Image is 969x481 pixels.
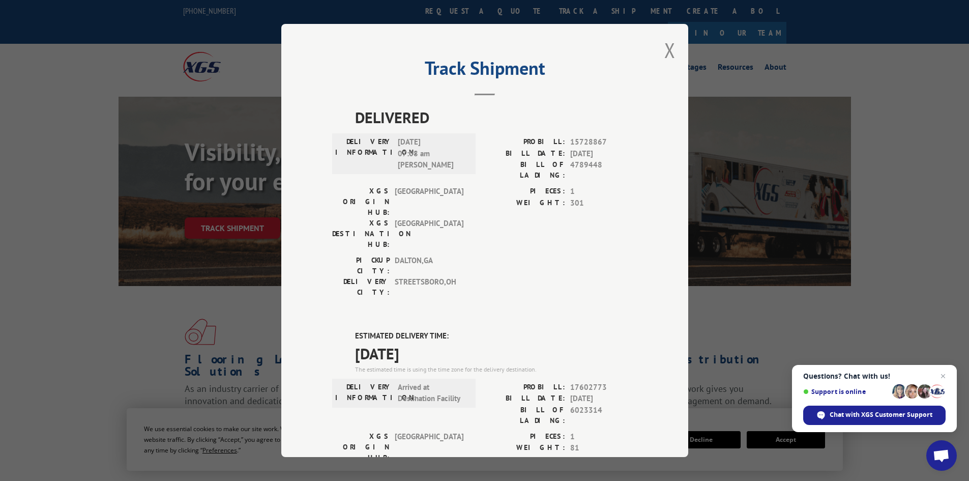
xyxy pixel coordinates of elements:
span: 17602773 [570,382,637,393]
span: Questions? Chat with us! [803,372,946,380]
span: 4789448 [570,159,637,181]
span: DELIVERED [355,106,637,129]
label: XGS ORIGIN HUB: [332,186,390,218]
span: [DATE] [570,148,637,160]
div: The estimated time is using the time zone for the delivery destination. [355,365,637,374]
label: PICKUP CITY: [332,255,390,276]
label: WEIGHT: [485,197,565,209]
span: 6023314 [570,405,637,426]
label: PIECES: [485,431,565,443]
span: 1 [570,186,637,197]
span: [GEOGRAPHIC_DATA] [395,218,463,250]
span: 81 [570,442,637,454]
label: BILL DATE: [485,393,565,405]
label: BILL OF LADING: [485,405,565,426]
label: PIECES: [485,186,565,197]
span: DALTON , GA [395,255,463,276]
span: [DATE] [570,393,637,405]
label: PROBILL: [485,382,565,393]
label: XGS ORIGIN HUB: [332,431,390,463]
span: Support is online [803,388,889,395]
div: Open chat [926,440,957,471]
span: 301 [570,197,637,209]
span: [DATE] 07:08 am [PERSON_NAME] [398,136,466,171]
span: Chat with XGS Customer Support [830,410,932,419]
span: [DATE] [355,342,637,365]
h2: Track Shipment [332,61,637,80]
label: BILL DATE: [485,148,565,160]
label: XGS DESTINATION HUB: [332,218,390,250]
span: 15728867 [570,136,637,148]
label: DELIVERY CITY: [332,276,390,298]
label: ESTIMATED DELIVERY TIME: [355,330,637,342]
span: [GEOGRAPHIC_DATA] [395,186,463,218]
span: STREETSBORO , OH [395,276,463,298]
button: Close modal [664,37,676,64]
span: 1 [570,431,637,443]
label: PROBILL: [485,136,565,148]
span: [GEOGRAPHIC_DATA] [395,431,463,463]
label: DELIVERY INFORMATION: [335,136,393,171]
label: WEIGHT: [485,442,565,454]
span: Close chat [937,370,949,382]
div: Chat with XGS Customer Support [803,406,946,425]
span: Arrived at Destination Facility [398,382,466,405]
label: DELIVERY INFORMATION: [335,382,393,405]
label: BILL OF LADING: [485,159,565,181]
